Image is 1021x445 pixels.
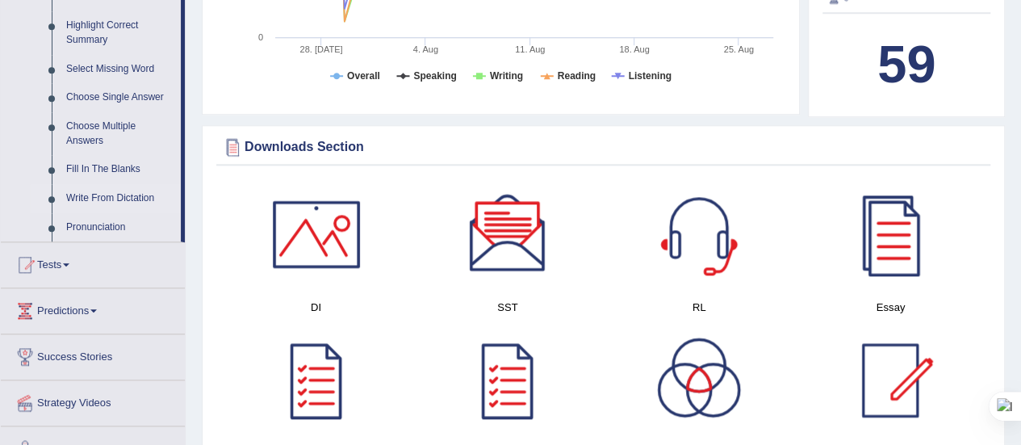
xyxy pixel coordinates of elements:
[629,70,672,82] tspan: Listening
[1,334,185,375] a: Success Stories
[258,32,263,42] text: 0
[612,299,787,316] h4: RL
[59,213,181,242] a: Pronunciation
[413,44,438,54] tspan: 4. Aug
[1,242,185,283] a: Tests
[619,44,649,54] tspan: 18. Aug
[59,55,181,84] a: Select Missing Word
[413,70,456,82] tspan: Speaking
[803,299,978,316] h4: Essay
[515,44,545,54] tspan: 11. Aug
[300,44,343,54] tspan: 28. [DATE]
[724,44,754,54] tspan: 25. Aug
[877,35,935,94] b: 59
[59,184,181,213] a: Write From Dictation
[59,83,181,112] a: Choose Single Answer
[347,70,380,82] tspan: Overall
[59,155,181,184] a: Fill In The Blanks
[420,299,595,316] h4: SST
[220,135,986,159] div: Downloads Section
[59,11,181,54] a: Highlight Correct Summary
[558,70,596,82] tspan: Reading
[490,70,523,82] tspan: Writing
[1,288,185,329] a: Predictions
[228,299,404,316] h4: DI
[59,112,181,155] a: Choose Multiple Answers
[1,380,185,421] a: Strategy Videos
